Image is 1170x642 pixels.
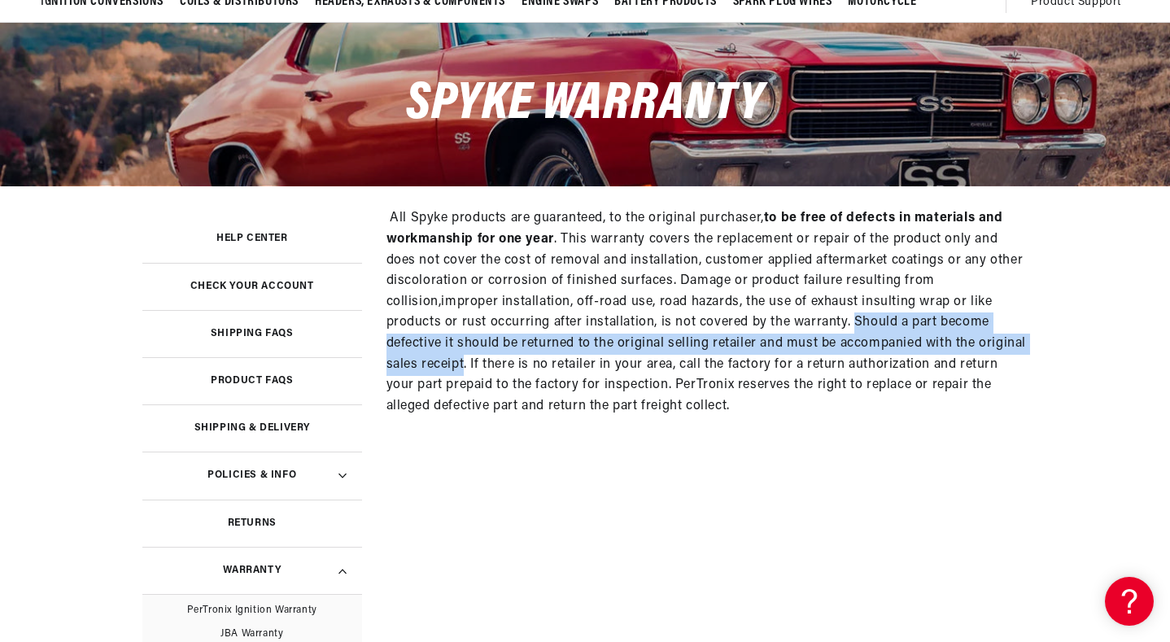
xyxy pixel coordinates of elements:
a: Check your account [142,263,362,310]
h3: Warranty [223,566,281,574]
h3: Shipping & Delivery [194,424,310,432]
a: Help Center [142,215,362,262]
a: PerTronix Ignition Warranty [142,599,362,622]
h3: Check your account [190,282,314,290]
strong: to be free of defects in materials and workmanship for one year [386,212,1003,246]
a: Returns [142,500,362,547]
summary: Policies & Info [142,452,362,499]
a: Shipping FAQs [142,310,362,357]
h3: Help Center [216,234,288,242]
h3: Policies & Info [207,471,296,479]
span: Spyke Warranty [406,78,763,131]
summary: Warranty [142,547,362,594]
a: Shipping & Delivery [142,404,362,452]
h3: Returns [228,519,277,527]
h3: Shipping FAQs [211,330,294,338]
a: Product FAQs [142,357,362,404]
span: All Spyke products are guaranteed, to the original purchaser, . This warranty covers the replacem... [386,212,1027,412]
h3: Product FAQs [211,377,293,385]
